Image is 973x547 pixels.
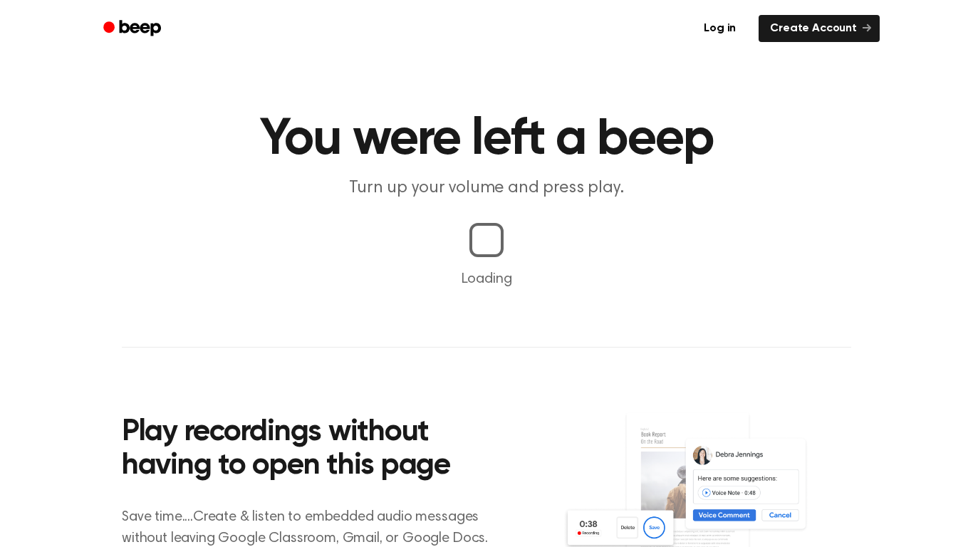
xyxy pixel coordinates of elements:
h2: Play recordings without having to open this page [122,416,506,484]
p: Turn up your volume and press play. [213,177,760,200]
a: Beep [93,15,174,43]
p: Loading [17,269,956,290]
a: Create Account [759,15,880,42]
h1: You were left a beep [122,114,851,165]
a: Log in [690,12,750,45]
